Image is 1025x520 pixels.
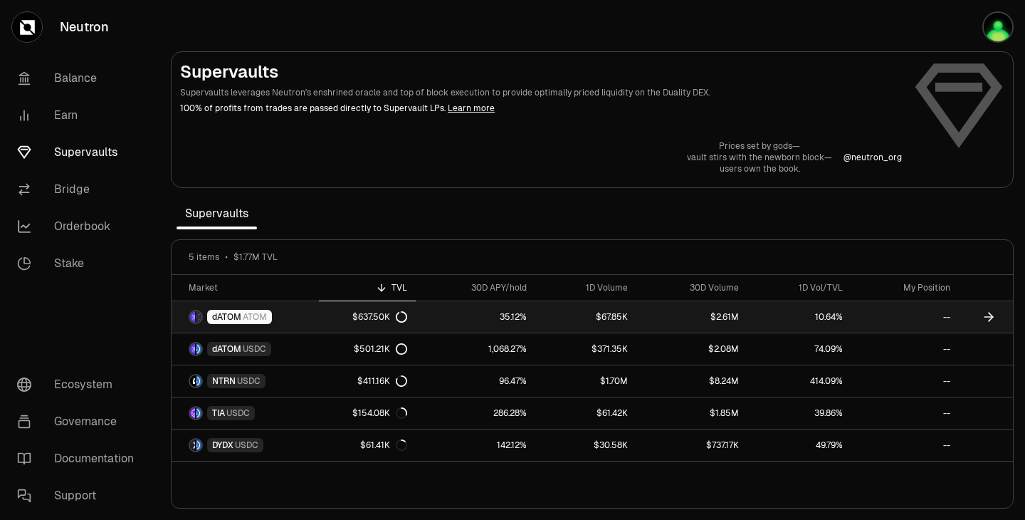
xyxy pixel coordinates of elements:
a: dATOM LogoATOM LogodATOMATOM [172,301,319,333]
div: Market [189,282,310,293]
a: $637.50K [319,301,416,333]
a: -- [851,397,959,429]
p: @ neutron_org [843,152,902,163]
span: Supervaults [177,199,257,228]
img: Anogueira [982,11,1014,43]
span: TIA [212,407,225,419]
span: dATOM [212,311,241,323]
img: USDC Logo [196,440,201,451]
a: $61.41K [319,430,416,461]
div: 30D Volume [645,282,739,293]
a: -- [851,430,959,461]
a: 414.09% [747,365,851,397]
a: $61.42K [535,397,636,429]
a: $30.58K [535,430,636,461]
a: $371.35K [535,333,636,365]
img: USDC Logo [196,375,201,387]
p: 100% of profits from trades are passed directly to Supervault LPs. [180,102,902,115]
a: Balance [6,60,154,97]
div: 1D Vol/TVL [756,282,843,293]
a: 142.12% [416,430,535,461]
a: Governance [6,403,154,440]
a: @neutron_org [843,152,902,163]
img: TIA Logo [190,407,195,419]
a: -- [851,301,959,333]
span: USDC [237,375,261,387]
img: dATOM Logo [190,343,195,355]
span: 5 items [189,251,219,263]
a: -- [851,333,959,365]
a: NTRN LogoUSDC LogoNTRNUSDC [172,365,319,397]
a: 96.47% [416,365,535,397]
a: -- [851,365,959,397]
a: 10.64% [747,301,851,333]
img: DYDX Logo [190,440,195,451]
a: Earn [6,97,154,134]
a: $2.08M [636,333,747,365]
a: 1,068.27% [416,333,535,365]
span: USDC [226,407,250,419]
a: 49.79% [747,430,851,461]
a: $8.24M [636,365,747,397]
a: 35.12% [416,301,535,333]
span: USDC [235,440,258,451]
span: NTRN [212,375,236,387]
div: $411.16K [357,375,407,387]
a: Bridge [6,171,154,208]
a: $2.61M [636,301,747,333]
a: Ecosystem [6,366,154,403]
span: DYDX [212,440,233,451]
a: Documentation [6,440,154,477]
p: Supervaults leverages Neutron's enshrined oracle and top of block execution to provide optimally ... [180,86,902,99]
div: $637.50K [352,311,407,323]
img: NTRN Logo [190,375,195,387]
a: $154.08K [319,397,416,429]
div: 30D APY/hold [424,282,527,293]
img: ATOM Logo [196,311,201,323]
p: users own the book. [687,163,832,175]
a: 74.09% [747,333,851,365]
span: dATOM [212,343,241,355]
span: USDC [243,343,266,355]
a: $67.85K [535,301,636,333]
img: dATOM Logo [190,311,195,323]
a: Orderbook [6,208,154,245]
div: 1D Volume [544,282,628,293]
a: Supervaults [6,134,154,171]
p: Prices set by gods— [687,140,832,152]
p: vault stirs with the newborn block— [687,152,832,163]
div: TVL [327,282,408,293]
a: $737.17K [636,430,747,461]
a: 39.86% [747,397,851,429]
a: Stake [6,245,154,282]
div: My Position [860,282,950,293]
div: $154.08K [352,407,407,419]
span: ATOM [243,311,267,323]
h2: Supervaults [180,61,902,83]
a: Prices set by gods—vault stirs with the newborn block—users own the book. [687,140,832,175]
a: Learn more [448,103,495,114]
div: $61.41K [360,440,407,451]
a: $501.21K [319,333,416,365]
img: USDC Logo [196,407,201,419]
a: dATOM LogoUSDC LogodATOMUSDC [172,333,319,365]
a: DYDX LogoUSDC LogoDYDXUSDC [172,430,319,461]
img: USDC Logo [196,343,201,355]
a: $411.16K [319,365,416,397]
a: 286.28% [416,397,535,429]
a: $1.70M [535,365,636,397]
a: Support [6,477,154,514]
a: TIA LogoUSDC LogoTIAUSDC [172,397,319,429]
span: $1.77M TVL [233,251,278,263]
div: $501.21K [354,343,407,355]
a: $1.85M [636,397,747,429]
